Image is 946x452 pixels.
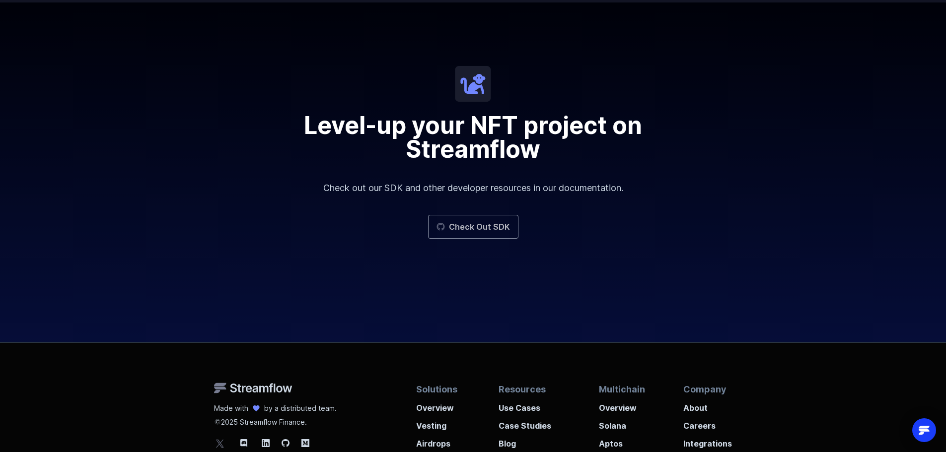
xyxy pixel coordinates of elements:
img: Streamflow Logo [214,383,292,393]
p: Check out our SDK and other developer resources in our documentation. [235,181,712,195]
a: Solana [599,414,645,432]
a: Airdrops [416,432,460,450]
a: Overview [599,396,645,414]
p: Multichain [599,383,645,396]
p: Resources [499,383,560,396]
a: Overview [416,396,460,414]
div: Open Intercom Messenger [912,418,936,442]
a: About [683,396,732,414]
p: Solutions [416,383,460,396]
a: Case Studies [499,414,560,432]
a: Vesting [416,414,460,432]
a: Check Out SDK [428,215,518,239]
a: Careers [683,414,732,432]
p: by a distributed team. [264,403,337,413]
img: icon [455,66,491,102]
a: Integrations [683,432,732,450]
a: Use Cases [499,396,560,414]
p: Company [683,383,732,396]
h2: Level-up your NFT project on Streamflow [235,114,712,161]
a: Aptos [599,432,645,450]
p: Made with [214,403,248,413]
p: 2025 Streamflow Finance. [214,413,337,427]
a: Blog [499,432,560,450]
